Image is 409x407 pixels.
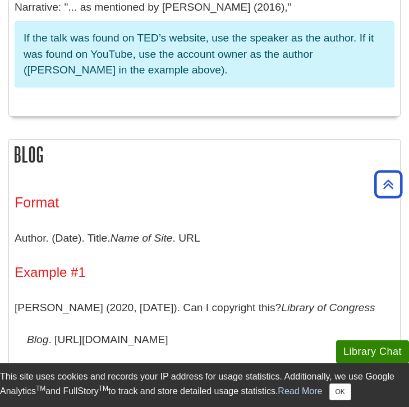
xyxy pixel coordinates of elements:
a: Read More [278,386,322,396]
h4: Example #1 [15,265,394,280]
h2: Blog [9,140,400,169]
h3: Format [15,195,394,211]
i: Name of Site [111,232,173,244]
sup: TM [99,385,108,392]
p: If the talk was found on TED’s website, use the speaker as the author. If it was found on YouTube... [24,30,385,78]
p: [PERSON_NAME] (2020, [DATE]). Can I copyright this? . [URL][DOMAIN_NAME] [15,292,394,356]
p: Author. (Date). Title. . URL [15,222,394,255]
button: Close [329,383,351,400]
a: Back to Top [370,177,406,192]
i: Library of Congress Blog [27,302,375,346]
h5: In-Text Example [15,362,394,374]
button: Library Chat [336,340,409,363]
sup: TM [36,385,45,392]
